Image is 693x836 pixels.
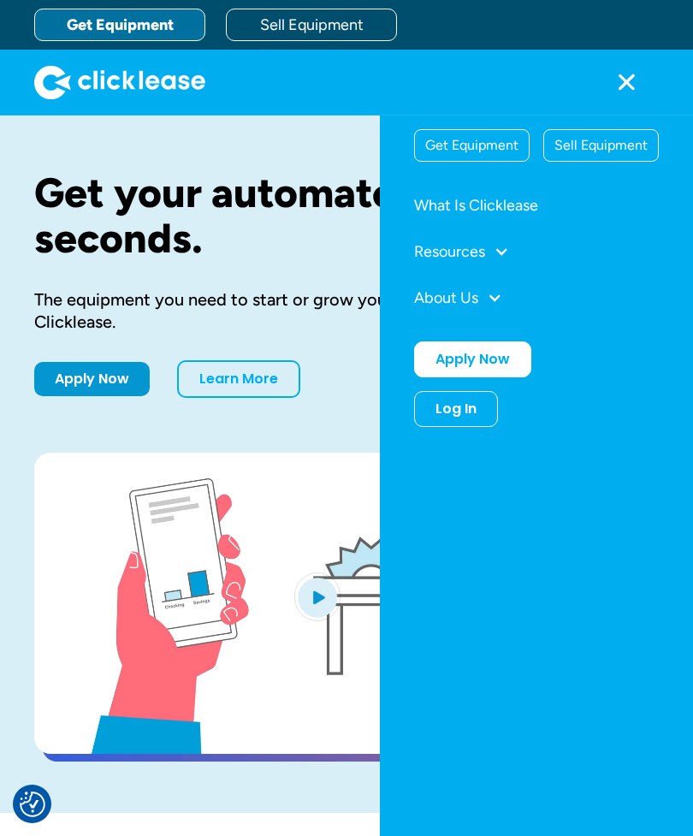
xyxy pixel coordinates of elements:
div: Sell Equipment [544,130,658,161]
a: Apply Now [414,341,531,377]
div: About Us [414,282,659,314]
button: Consent Preferences [20,792,45,817]
div: About Us [414,290,478,305]
a: Sell Equipment [226,9,397,41]
div: menu [594,50,659,115]
a: Get Equipment [34,9,205,41]
div: Get Equipment [415,130,529,161]
img: Revisit consent button [20,792,45,817]
a: home [34,65,205,99]
a: What Is Clicklease [414,189,659,222]
div: Resources [414,244,485,259]
div: Log In [435,400,477,418]
img: Clicklease logo [34,65,205,99]
div: Resources [414,235,659,268]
